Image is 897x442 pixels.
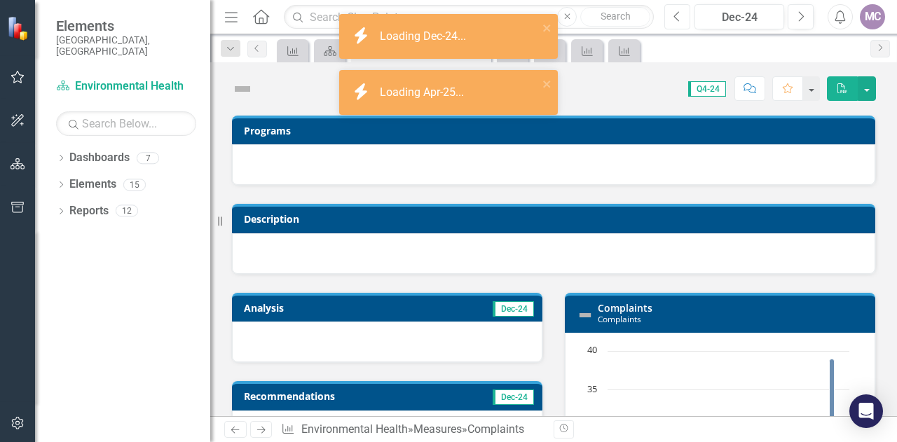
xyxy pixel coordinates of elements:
small: [GEOGRAPHIC_DATA], [GEOGRAPHIC_DATA] [56,34,196,57]
span: Dec-24 [493,389,534,405]
span: Dec-24 [493,301,534,317]
img: ClearPoint Strategy [7,15,32,40]
h3: Description [244,214,868,224]
a: Environmental Health [301,422,408,436]
span: Search [601,11,631,22]
button: Dec-24 [694,4,784,29]
div: 12 [116,205,138,217]
img: Not Defined [577,307,594,324]
small: Complaints [598,313,641,324]
div: Dec-24 [699,9,779,26]
button: Search [580,7,650,27]
div: 7 [137,152,159,164]
img: Not Defined [231,78,254,100]
div: » » [281,422,543,438]
a: Measures [413,422,462,436]
h3: Programs [244,125,868,136]
div: 15 [123,179,146,191]
input: Search Below... [56,111,196,136]
div: Complaints [467,422,524,436]
a: Environmental Health [56,78,196,95]
button: close [542,76,552,92]
span: Q4-24 [688,81,726,97]
text: 35 [587,382,597,395]
a: Dashboards [69,150,130,166]
div: Open Intercom Messenger [849,394,883,428]
h3: Recommendations [244,391,442,401]
h3: Analysis [244,303,385,313]
div: Loading Dec-24... [380,29,470,45]
a: Reports [69,203,109,219]
text: 40 [587,343,597,356]
button: MC [860,4,885,29]
a: Complaints [598,301,652,315]
a: Elements [69,177,116,193]
button: close [542,20,552,36]
input: Search ClearPoint... [284,5,654,29]
div: Loading Apr-25... [380,85,467,101]
span: Elements [56,18,196,34]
